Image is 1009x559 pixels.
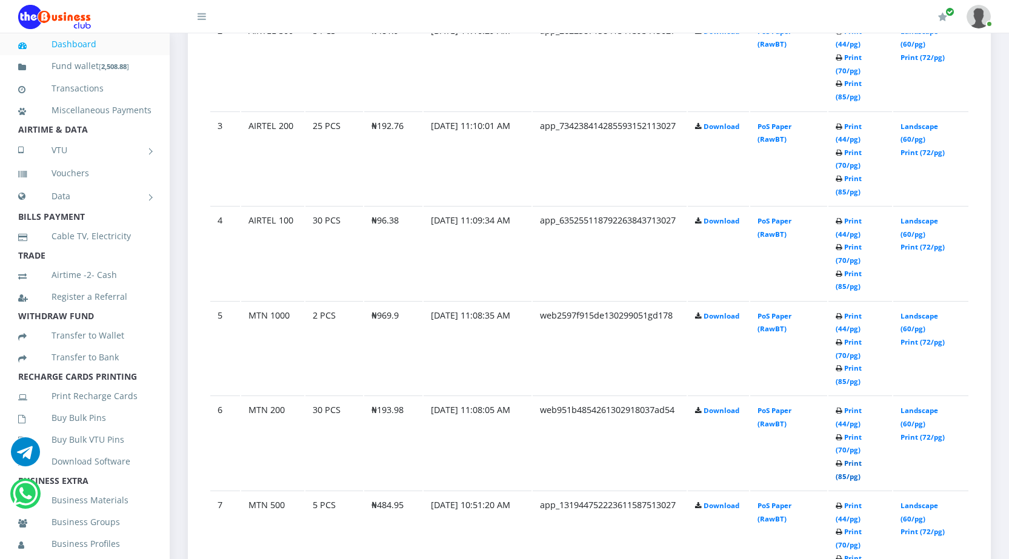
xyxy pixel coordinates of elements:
span: Renew/Upgrade Subscription [945,7,954,16]
td: ₦192.76 [364,111,422,205]
a: Print (44/pg) [836,406,862,428]
a: Print (44/pg) [836,311,862,334]
a: Business Materials [18,486,152,514]
a: Airtime -2- Cash [18,261,152,289]
td: 30 PCS [305,206,363,300]
a: Data [18,181,152,211]
a: Vouchers [18,159,152,187]
td: 25 PCS [305,111,363,205]
a: Download Software [18,448,152,475]
a: Print (70/pg) [836,432,862,455]
td: [DATE] 11:10:01 AM [424,111,532,205]
a: PoS Paper (RawBT) [758,216,791,239]
a: Download [704,122,739,131]
a: Print (72/pg) [901,527,945,536]
a: Print (85/pg) [836,174,862,196]
a: Business Profiles [18,530,152,558]
a: Print (70/pg) [836,53,862,75]
a: Print (85/pg) [836,79,862,101]
a: Print (85/pg) [836,363,862,386]
i: Renew/Upgrade Subscription [938,12,947,22]
td: web951b4854261302918037ad54 [533,395,687,489]
td: [DATE] 11:09:34 AM [424,206,532,300]
a: Download [704,216,739,225]
td: app_734238414285593152113027 [533,111,687,205]
a: Print (44/pg) [836,122,862,144]
a: Print (44/pg) [836,501,862,523]
a: Print (70/pg) [836,148,862,170]
a: Print (85/pg) [836,458,862,481]
a: Business Groups [18,508,152,536]
a: Cable TV, Electricity [18,222,152,250]
td: 4 [210,206,240,300]
a: Miscellaneous Payments [18,96,152,124]
a: Transactions [18,74,152,102]
a: Transfer to Bank [18,343,152,371]
a: Landscape (60/pg) [901,406,938,428]
img: User [967,5,991,28]
td: ₦96.38 [364,206,422,300]
a: Print (70/pg) [836,337,862,360]
a: Print (70/pg) [836,242,862,265]
td: ₦969.9 [364,301,422,395]
a: Print (85/pg) [836,269,862,291]
a: Download [704,27,739,36]
td: 2 PCS [305,301,363,395]
td: ₦481.9 [364,16,422,110]
td: [DATE] 11:10:29 AM [424,16,532,110]
a: Download [704,311,739,320]
td: MTN 1000 [241,301,304,395]
a: Print (72/pg) [901,242,945,251]
a: Register a Referral [18,283,152,311]
a: Landscape (60/pg) [901,501,938,523]
img: Logo [18,5,91,29]
a: Landscape (60/pg) [901,122,938,144]
a: Transfer to Wallet [18,322,152,349]
td: 5 [210,301,240,395]
a: Print (72/pg) [901,148,945,157]
a: Download [704,501,739,510]
td: AIRTEL 500 [241,16,304,110]
a: Download [704,406,739,415]
a: Buy Bulk VTU Pins [18,426,152,454]
td: 6 [210,395,240,489]
td: 2 [210,16,240,110]
td: MTN 200 [241,395,304,489]
a: Landscape (60/pg) [901,216,938,239]
a: Landscape (60/pg) [901,311,938,334]
td: web2597f915de130299051gd178 [533,301,687,395]
a: PoS Paper (RawBT) [758,311,791,334]
a: PoS Paper (RawBT) [758,122,791,144]
td: 5 PCS [305,16,363,110]
a: Print (72/pg) [901,337,945,346]
a: Dashboard [18,30,152,58]
a: Print (72/pg) [901,432,945,442]
td: AIRTEL 200 [241,111,304,205]
td: ₦193.98 [364,395,422,489]
a: Print (44/pg) [836,216,862,239]
a: Buy Bulk Pins [18,404,152,432]
a: Print (72/pg) [901,53,945,62]
a: VTU [18,135,152,165]
a: PoS Paper (RawBT) [758,406,791,428]
td: app_262238713841541595413027 [533,16,687,110]
td: [DATE] 11:08:05 AM [424,395,532,489]
b: 2,508.88 [101,62,127,71]
td: [DATE] 11:08:35 AM [424,301,532,395]
small: [ ] [99,62,129,71]
td: 3 [210,111,240,205]
td: 30 PCS [305,395,363,489]
a: Chat for support [11,446,40,466]
td: AIRTEL 100 [241,206,304,300]
a: Print Recharge Cards [18,382,152,410]
a: Chat for support [13,488,38,508]
a: Fund wallet[2,508.88] [18,52,152,81]
a: PoS Paper (RawBT) [758,501,791,523]
a: Print (70/pg) [836,527,862,549]
td: app_635255118792263843713027 [533,206,687,300]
